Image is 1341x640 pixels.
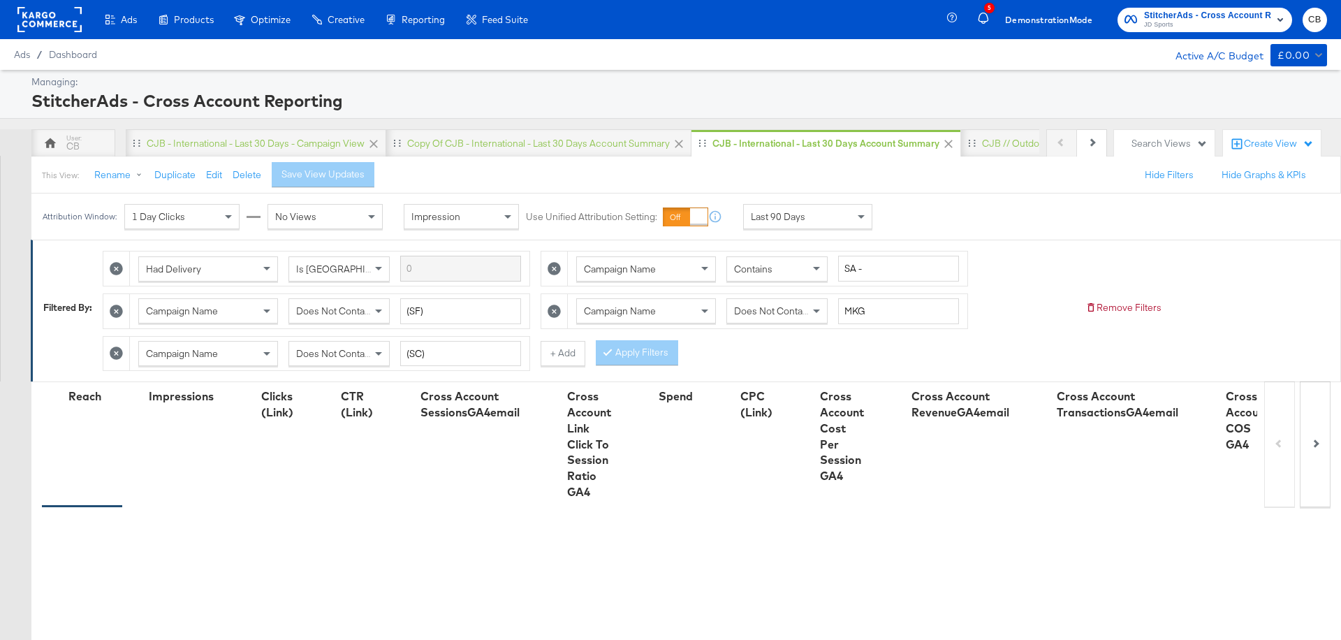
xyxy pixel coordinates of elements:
div: CJB // Outdoors [982,137,1053,150]
button: Hide Graphs & KPIs [1222,168,1306,182]
a: Dashboard [49,49,97,60]
span: Impression [411,210,460,223]
button: Delete [233,168,261,182]
div: Create View [1244,137,1314,151]
span: Products [174,14,214,25]
span: Demonstration Mode [1005,13,1092,27]
div: Drag to reorder tab [133,139,140,147]
button: Hide Filters [1145,168,1194,182]
span: StitcherAds - Cross Account Reporting [1144,8,1271,23]
span: Does Not Contain [296,347,372,360]
button: + Add [541,341,585,366]
div: Drag to reorder tab [698,139,706,147]
div: Cross Account Cost Per Session GA4 [820,388,864,484]
span: Reporting [402,14,445,25]
span: Does Not Contain [734,305,810,317]
span: Last 90 Days [751,210,805,223]
span: Does Not Contain [296,305,372,317]
span: JD Sports [1144,20,1271,31]
div: StitcherAds - Cross Account Reporting [31,89,1324,112]
div: This View: [42,170,79,181]
span: Campaign Name [146,305,218,317]
div: Cross Account SessionsGA4email [420,388,520,421]
div: CJB - International - Last 30 days - Campaign View [147,137,365,150]
span: CB [1308,12,1321,28]
div: Impressions [149,388,214,405]
input: Enter a search term [400,256,521,282]
button: StitcherAds - Cross Account ReportingJD Sports [1117,8,1292,32]
button: Edit [206,168,222,182]
span: No Views [275,210,316,223]
div: £0.00 [1277,47,1310,64]
div: CTR (Link) [341,388,373,421]
span: / [30,49,49,60]
span: Had Delivery [146,263,201,275]
button: DemonstrationMode [999,13,1098,27]
div: Reach [68,388,101,405]
label: Use Unified Attribution Setting: [526,210,657,224]
div: CB [66,140,80,153]
div: Attribution Window: [42,212,117,221]
div: Drag to reorder tab [393,139,401,147]
div: Copy of CJB - International - Last 30 days Account Summary [407,137,670,150]
div: Active A/C Budget [1161,44,1263,65]
button: £0.00 [1270,44,1327,66]
div: 5 [984,3,995,13]
span: Optimize [251,14,291,25]
div: Cross Account TransactionsGA4email [1057,388,1178,421]
div: Clicks (Link) [261,388,293,421]
button: Duplicate [154,168,196,182]
div: Search Views [1131,137,1208,150]
span: Contains [734,263,772,275]
button: 5 [976,6,999,34]
div: Managing: [31,75,1324,89]
input: Enter a search term [838,298,959,324]
div: Drag to reorder tab [968,139,976,147]
div: Cross Account RevenueGA4email [911,388,1009,421]
div: CPC (Link) [740,388,772,421]
input: Enter a search term [400,341,521,367]
div: Cross Account Link Click To Session Ratio GA4 [567,388,611,500]
input: Enter a search term [400,298,521,324]
button: Remove Filters [1085,301,1162,314]
span: Campaign Name [584,263,656,275]
div: Cross Account COS GA4 [1226,388,1270,452]
div: CJB - International - Last 30 days Account Summary [712,137,939,150]
span: Feed Suite [482,14,528,25]
span: Creative [328,14,365,25]
span: 1 Day Clicks [132,210,185,223]
div: Filtered By: [43,301,92,314]
input: Enter a search term [838,256,959,282]
span: Ads [14,49,30,60]
div: Spend [659,388,693,405]
span: Campaign Name [584,305,656,317]
button: Rename [85,163,157,188]
span: Ads [121,14,137,25]
span: Is [GEOGRAPHIC_DATA] [296,263,403,275]
button: CB [1303,8,1327,32]
span: Campaign Name [146,347,218,360]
